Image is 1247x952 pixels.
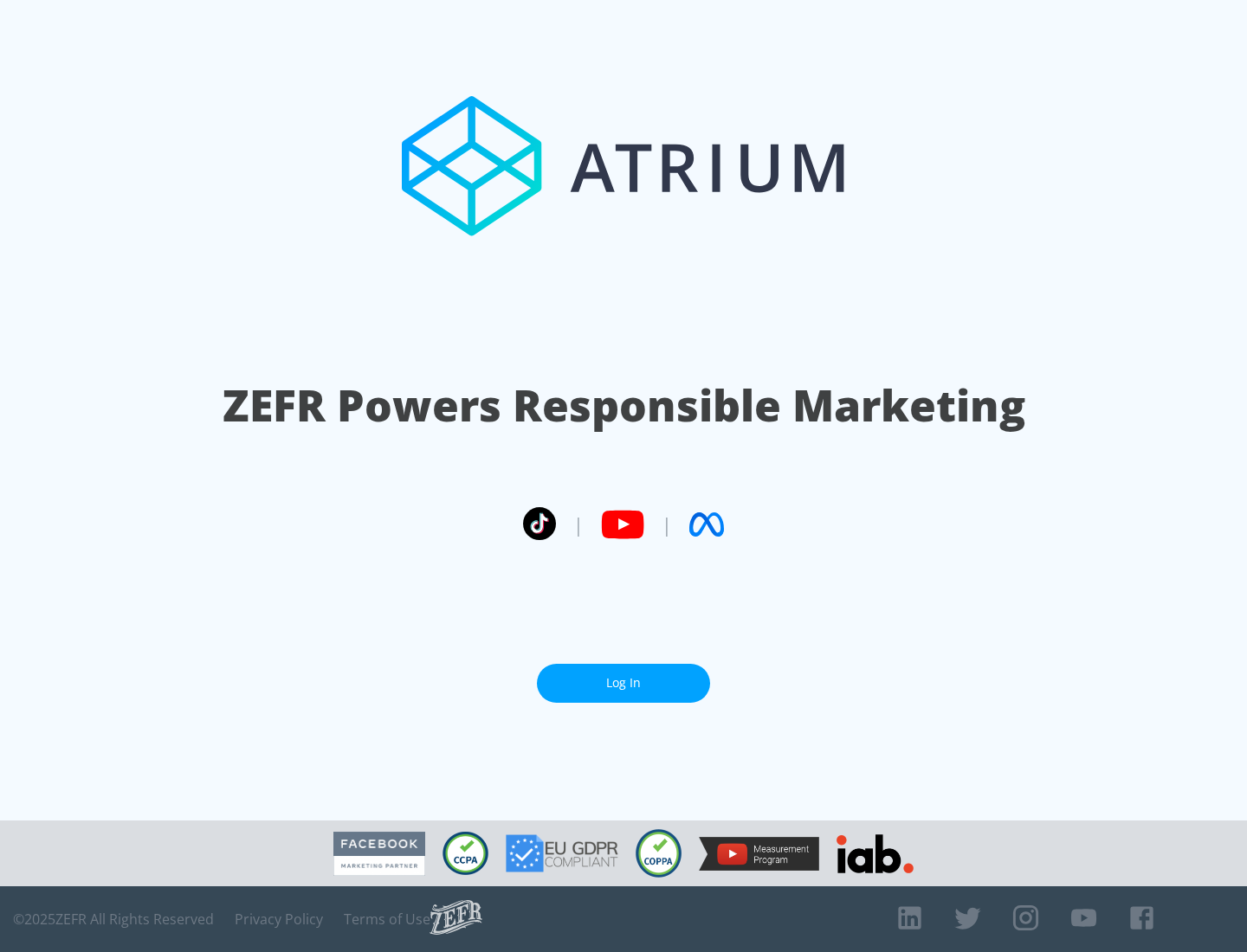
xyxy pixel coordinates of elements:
img: CCPA Compliant [443,832,488,875]
img: YouTube Measurement Program [699,837,819,871]
img: GDPR Compliant [506,834,618,872]
a: Terms of Use [344,910,430,928]
span: | [573,511,584,537]
img: COPPA Compliant [636,829,682,878]
h1: ZEFR Powers Responsible Marketing [223,376,1025,435]
img: Facebook Marketing Partner [333,832,425,876]
span: © 2025 ZEFR All Rights Reserved [13,910,214,928]
span: | [662,511,672,537]
img: IAB [837,834,914,873]
a: Privacy Policy [235,910,323,928]
a: Log In [537,664,710,703]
